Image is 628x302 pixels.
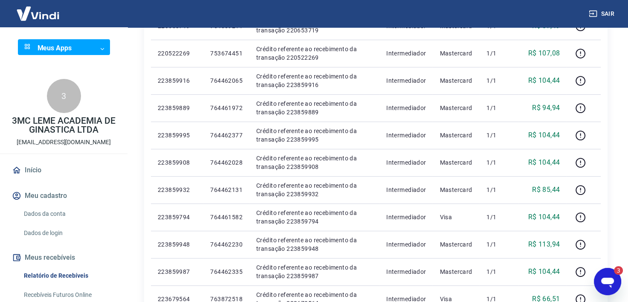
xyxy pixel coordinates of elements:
[256,99,373,116] p: Crédito referente ao recebimento da transação 223859889
[440,131,473,139] p: Mastercard
[210,49,243,58] p: 753674451
[256,45,373,62] p: Crédito referente ao recebimento da transação 220522269
[528,267,560,277] p: R$ 104,44
[386,267,426,276] p: Intermediador
[20,224,117,242] a: Dados de login
[486,158,512,167] p: 1/1
[386,131,426,139] p: Intermediador
[386,104,426,112] p: Intermediador
[158,213,197,221] p: 223859794
[256,263,373,280] p: Crédito referente ao recebimento da transação 223859987
[587,6,618,22] button: Sair
[210,240,243,249] p: 764462230
[532,185,560,195] p: R$ 85,44
[210,76,243,85] p: 764462065
[440,267,473,276] p: Mastercard
[486,104,512,112] p: 1/1
[528,157,560,168] p: R$ 104,44
[528,48,560,58] p: R$ 107,08
[17,138,111,147] p: [EMAIL_ADDRESS][DOMAIN_NAME]
[440,158,473,167] p: Mastercard
[10,0,66,26] img: Vindi
[210,213,243,221] p: 764461582
[20,267,117,285] a: Relatório de Recebíveis
[440,76,473,85] p: Mastercard
[158,104,197,112] p: 223859889
[386,240,426,249] p: Intermediador
[10,161,117,180] a: Início
[10,186,117,205] button: Meu cadastro
[606,266,623,275] iframe: Número de mensagens não lidas
[528,239,560,250] p: R$ 113,94
[158,49,197,58] p: 220522269
[210,158,243,167] p: 764462028
[386,76,426,85] p: Intermediador
[210,104,243,112] p: 764461972
[386,49,426,58] p: Intermediador
[7,116,121,134] p: 3MC LEME ACADEMIA DE GINASTICA LTDA
[532,103,560,113] p: R$ 94,94
[158,240,197,249] p: 223859948
[158,267,197,276] p: 223859987
[486,186,512,194] p: 1/1
[20,205,117,223] a: Dados da conta
[256,154,373,171] p: Crédito referente ao recebimento da transação 223859908
[440,104,473,112] p: Mastercard
[210,186,243,194] p: 764462131
[528,212,560,222] p: R$ 104,44
[594,268,621,295] iframe: Botão para iniciar a janela de mensagens, 3 mensagens não lidas
[47,79,81,113] div: 3
[256,236,373,253] p: Crédito referente ao recebimento da transação 223859948
[158,76,197,85] p: 223859916
[486,49,512,58] p: 1/1
[440,49,473,58] p: Mastercard
[386,213,426,221] p: Intermediador
[256,209,373,226] p: Crédito referente ao recebimento da transação 223859794
[528,75,560,86] p: R$ 104,44
[158,186,197,194] p: 223859932
[440,240,473,249] p: Mastercard
[386,158,426,167] p: Intermediador
[440,213,473,221] p: Visa
[486,76,512,85] p: 1/1
[440,186,473,194] p: Mastercard
[256,127,373,144] p: Crédito referente ao recebimento da transação 223859995
[386,186,426,194] p: Intermediador
[158,131,197,139] p: 223859995
[256,72,373,89] p: Crédito referente ao recebimento da transação 223859916
[486,267,512,276] p: 1/1
[210,267,243,276] p: 764462335
[486,131,512,139] p: 1/1
[210,131,243,139] p: 764462377
[256,181,373,198] p: Crédito referente ao recebimento da transação 223859932
[486,213,512,221] p: 1/1
[528,130,560,140] p: R$ 104,44
[486,240,512,249] p: 1/1
[10,248,117,267] button: Meus recebíveis
[158,158,197,167] p: 223859908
